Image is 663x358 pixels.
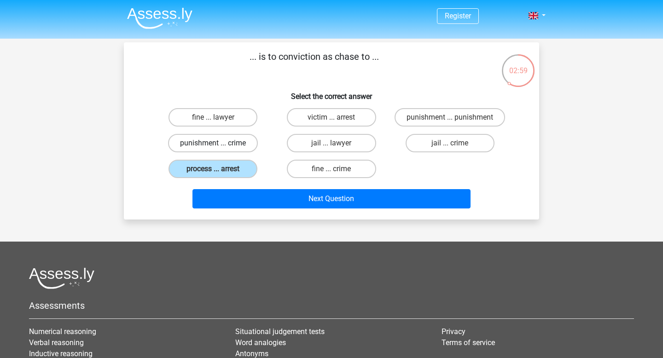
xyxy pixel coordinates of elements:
[139,50,490,77] p: ... is to conviction as chase to ...
[442,327,465,336] a: Privacy
[169,160,257,178] label: process ... arrest
[406,134,494,152] label: jail ... crime
[235,327,325,336] a: Situational judgement tests
[442,338,495,347] a: Terms of service
[29,300,634,311] h5: Assessments
[29,349,93,358] a: Inductive reasoning
[395,108,505,127] label: punishment ... punishment
[127,7,192,29] img: Assessly
[29,327,96,336] a: Numerical reasoning
[445,12,471,20] a: Register
[29,267,94,289] img: Assessly logo
[501,53,535,76] div: 02:59
[139,85,524,101] h6: Select the correct answer
[29,338,84,347] a: Verbal reasoning
[235,349,268,358] a: Antonyms
[287,134,376,152] label: jail ... lawyer
[287,108,376,127] label: victim ... arrest
[168,134,258,152] label: punishment ... crime
[192,189,471,208] button: Next Question
[169,108,257,127] label: fine ... lawyer
[287,160,376,178] label: fine ... crime
[235,338,286,347] a: Word analogies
